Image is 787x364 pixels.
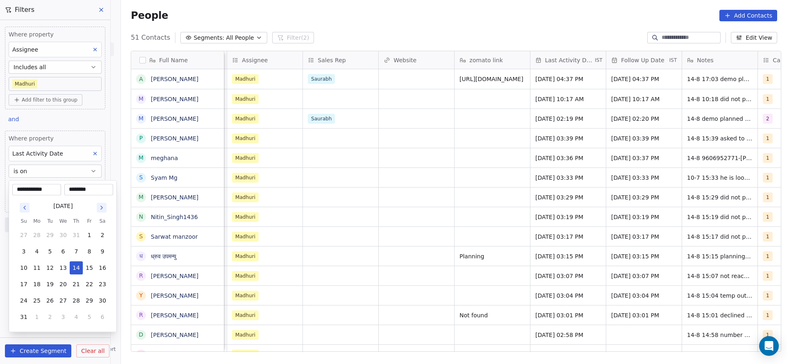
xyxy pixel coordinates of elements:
[96,261,109,274] button: 16
[43,310,57,323] button: 2
[17,310,30,323] button: 31
[70,217,83,225] th: Thursday
[83,261,96,274] button: 15
[57,261,70,274] button: 13
[83,278,96,291] button: 22
[17,245,30,258] button: 3
[53,202,73,210] div: [DATE]
[43,294,57,307] button: 26
[30,294,43,307] button: 25
[57,278,70,291] button: 20
[70,228,83,242] button: 31
[96,245,109,258] button: 9
[43,245,57,258] button: 5
[17,294,30,307] button: 24
[17,261,30,274] button: 10
[30,228,43,242] button: 28
[70,245,83,258] button: 7
[17,228,30,242] button: 27
[17,217,30,225] th: Sunday
[43,278,57,291] button: 19
[17,278,30,291] button: 17
[57,294,70,307] button: 27
[96,310,109,323] button: 6
[70,278,83,291] button: 21
[96,228,109,242] button: 2
[96,278,109,291] button: 23
[70,294,83,307] button: 28
[96,294,109,307] button: 30
[19,202,30,213] button: Go to previous month
[43,261,57,274] button: 12
[43,217,57,225] th: Tuesday
[83,228,96,242] button: 1
[30,278,43,291] button: 18
[30,245,43,258] button: 4
[83,294,96,307] button: 29
[43,228,57,242] button: 29
[30,217,43,225] th: Monday
[57,245,70,258] button: 6
[57,310,70,323] button: 3
[30,261,43,274] button: 11
[70,310,83,323] button: 4
[96,217,109,225] th: Saturday
[57,217,70,225] th: Wednesday
[57,228,70,242] button: 30
[30,310,43,323] button: 1
[70,261,83,274] button: 14
[83,217,96,225] th: Friday
[83,310,96,323] button: 5
[83,245,96,258] button: 8
[96,202,107,213] button: Go to next month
